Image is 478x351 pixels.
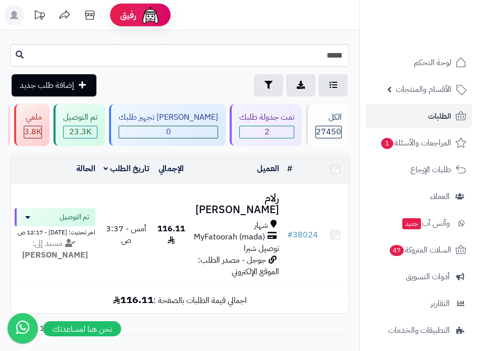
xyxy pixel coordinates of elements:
div: [PERSON_NAME] تجهيز طلبك [119,112,218,123]
span: شهار [254,220,268,231]
span: المراجعات والأسئلة [380,136,451,150]
b: 116.11 [113,292,153,307]
a: [PERSON_NAME] تجهيز طلبك 0 [107,104,228,146]
span: # [287,229,293,241]
a: طلبات الإرجاع [366,158,472,182]
span: 2 [240,126,294,138]
span: جديد [402,218,421,229]
a: التقارير [366,291,472,316]
a: #38024 [287,229,318,241]
span: جوجل - مصدر الطلب: الموقع الإلكتروني [198,254,279,278]
a: الكل27450 [304,104,351,146]
img: ai-face.png [140,5,161,25]
a: تمت جدولة طلبك 2 [228,104,304,146]
span: تم التوصيل [60,212,89,222]
span: 27450 [316,126,341,138]
span: السلات المتروكة [389,243,451,257]
div: عرض 1 إلى 1 من 1 (1 صفحات) [3,323,357,334]
span: لوحة التحكم [414,56,451,70]
a: تحديثات المنصة [27,5,52,28]
a: # [287,163,292,175]
span: أمس - 3:37 ص [106,223,146,246]
a: إضافة طلب جديد [12,74,96,96]
a: العميل [257,163,279,175]
a: تاريخ الطلب [103,163,149,175]
span: طلبات الإرجاع [410,163,451,177]
div: تم التوصيل [63,112,97,123]
span: الأقسام والمنتجات [396,82,451,96]
img: logo-2.png [409,19,468,40]
a: العملاء [366,184,472,209]
a: الطلبات [366,104,472,128]
span: 3.8K [24,126,41,138]
a: الحالة [76,163,95,175]
td: اجمالي قيمة الطلبات بالصفحة : [11,286,349,313]
a: لوحة التحكم [366,51,472,75]
span: 1 [381,137,393,149]
div: اخر تحديث: [DATE] - 12:17 ص [15,226,95,237]
div: تمت جدولة طلبك [239,112,294,123]
span: 47 [389,244,404,256]
div: 3820 [24,126,41,138]
a: تم التوصيل 23.3K [51,104,107,146]
a: ملغي 3.8K [12,104,51,146]
span: التقارير [431,296,450,311]
span: الطلبات [428,109,451,123]
span: رفيق [120,9,136,21]
a: الإجمالي [158,163,184,175]
span: إضافة طلب جديد [20,79,74,91]
span: توصيل شبرا [244,242,279,255]
span: 116.11 [157,223,185,246]
h3: رلام [PERSON_NAME] [193,192,279,216]
span: العملاء [430,189,450,204]
span: 23.3K [64,126,97,138]
strong: [PERSON_NAME] [22,249,88,261]
div: الكل [315,112,342,123]
span: التطبيقات والخدمات [388,323,450,337]
a: وآتس آبجديد [366,211,472,235]
span: MyFatoorah (mada) [194,231,265,243]
a: التطبيقات والخدمات [366,318,472,342]
span: وآتس آب [401,216,450,230]
div: مسند إلى: [7,238,103,261]
a: أدوات التسويق [366,265,472,289]
span: 0 [119,126,218,138]
a: السلات المتروكة47 [366,238,472,262]
span: أدوات التسويق [406,270,450,284]
div: 23255 [64,126,97,138]
a: المراجعات والأسئلة1 [366,131,472,155]
div: ملغي [24,112,42,123]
